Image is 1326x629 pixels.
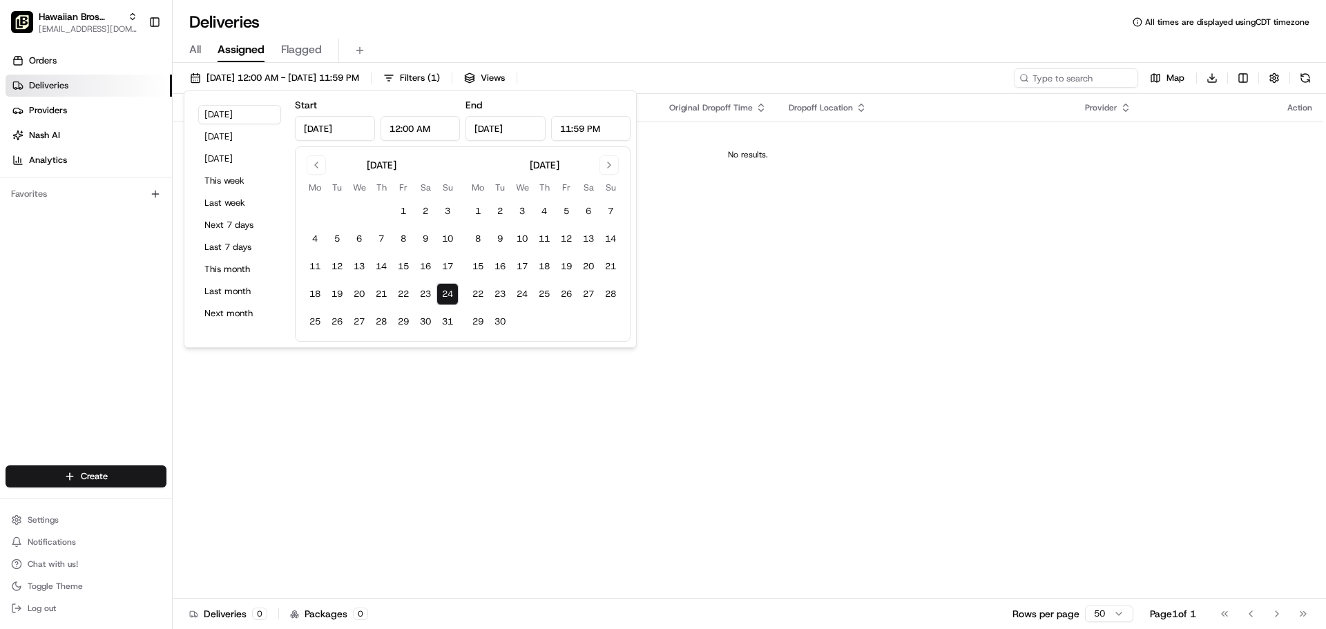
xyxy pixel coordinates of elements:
th: Sunday [436,180,459,195]
button: 10 [511,228,533,250]
button: [EMAIL_ADDRESS][DOMAIN_NAME] [39,23,137,35]
input: Type to search [1014,68,1138,88]
th: Friday [392,180,414,195]
th: Monday [467,180,489,195]
button: 7 [599,200,622,222]
th: Tuesday [489,180,511,195]
button: 17 [511,255,533,278]
button: 9 [414,228,436,250]
button: 28 [370,311,392,333]
th: Wednesday [348,180,370,195]
span: Deliveries [29,79,68,92]
button: 25 [533,283,555,305]
button: 17 [436,255,459,278]
button: 11 [304,255,326,278]
span: Flagged [281,41,322,58]
button: Go to next month [599,155,619,175]
th: Friday [555,180,577,195]
button: Toggle Theme [6,577,166,596]
span: All times are displayed using CDT timezone [1145,17,1309,28]
button: 12 [326,255,348,278]
button: 24 [511,283,533,305]
button: Refresh [1296,68,1315,88]
div: 0 [252,608,267,620]
div: 0 [353,608,368,620]
span: Settings [28,514,59,525]
span: API Documentation [131,200,222,214]
th: Monday [304,180,326,195]
button: Views [458,68,511,88]
button: 31 [436,311,459,333]
th: Wednesday [511,180,533,195]
img: Hawaiian Bros (Lenexa KS) [11,11,33,33]
button: [DATE] 12:00 AM - [DATE] 11:59 PM [184,68,365,88]
button: 22 [467,283,489,305]
button: 21 [370,283,392,305]
button: 3 [511,200,533,222]
button: [DATE] [198,127,281,146]
span: [DATE] 12:00 AM - [DATE] 11:59 PM [206,72,359,84]
button: 6 [577,200,599,222]
span: Assigned [218,41,265,58]
button: 16 [414,255,436,278]
p: Welcome 👋 [14,55,251,77]
div: Packages [290,607,368,621]
button: 9 [489,228,511,250]
a: Orders [6,50,172,72]
span: Notifications [28,536,76,548]
button: 1 [392,200,414,222]
th: Sunday [599,180,622,195]
button: Map [1144,68,1191,88]
span: All [189,41,201,58]
span: Log out [28,603,56,614]
a: 💻API Documentation [111,195,227,220]
button: 8 [392,228,414,250]
button: 23 [489,283,511,305]
button: This month [198,260,281,279]
button: 1 [467,200,489,222]
button: 5 [555,200,577,222]
button: 15 [392,255,414,278]
button: 23 [414,283,436,305]
button: 8 [467,228,489,250]
button: 26 [555,283,577,305]
span: Map [1166,72,1184,84]
button: 2 [414,200,436,222]
button: 4 [304,228,326,250]
button: 15 [467,255,489,278]
button: 22 [392,283,414,305]
button: 30 [489,311,511,333]
span: Providers [29,104,67,117]
a: Powered byPylon [97,233,167,244]
button: 30 [414,311,436,333]
span: Pylon [137,234,167,244]
input: Date [295,116,375,141]
button: 21 [599,255,622,278]
button: 19 [555,255,577,278]
div: No results. [178,149,1318,160]
div: 💻 [117,202,128,213]
div: Action [1287,102,1312,113]
button: 10 [436,228,459,250]
a: Deliveries [6,75,172,97]
button: 20 [577,255,599,278]
img: 1736555255976-a54dd68f-1ca7-489b-9aae-adbdc363a1c4 [14,132,39,157]
th: Saturday [414,180,436,195]
span: Nash AI [29,129,60,142]
button: Log out [6,599,166,618]
span: Toggle Theme [28,581,83,592]
p: Rows per page [1012,607,1079,621]
button: This week [198,171,281,191]
a: Nash AI [6,124,172,146]
div: Deliveries [189,607,267,621]
button: 29 [467,311,489,333]
div: Start new chat [47,132,227,146]
img: Nash [14,14,41,41]
span: Dropoff Location [789,102,853,113]
button: 24 [436,283,459,305]
button: Settings [6,510,166,530]
span: Filters [400,72,440,84]
button: 18 [304,283,326,305]
button: Hawaiian Bros (Lenexa KS) [39,10,122,23]
button: [DATE] [198,149,281,168]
